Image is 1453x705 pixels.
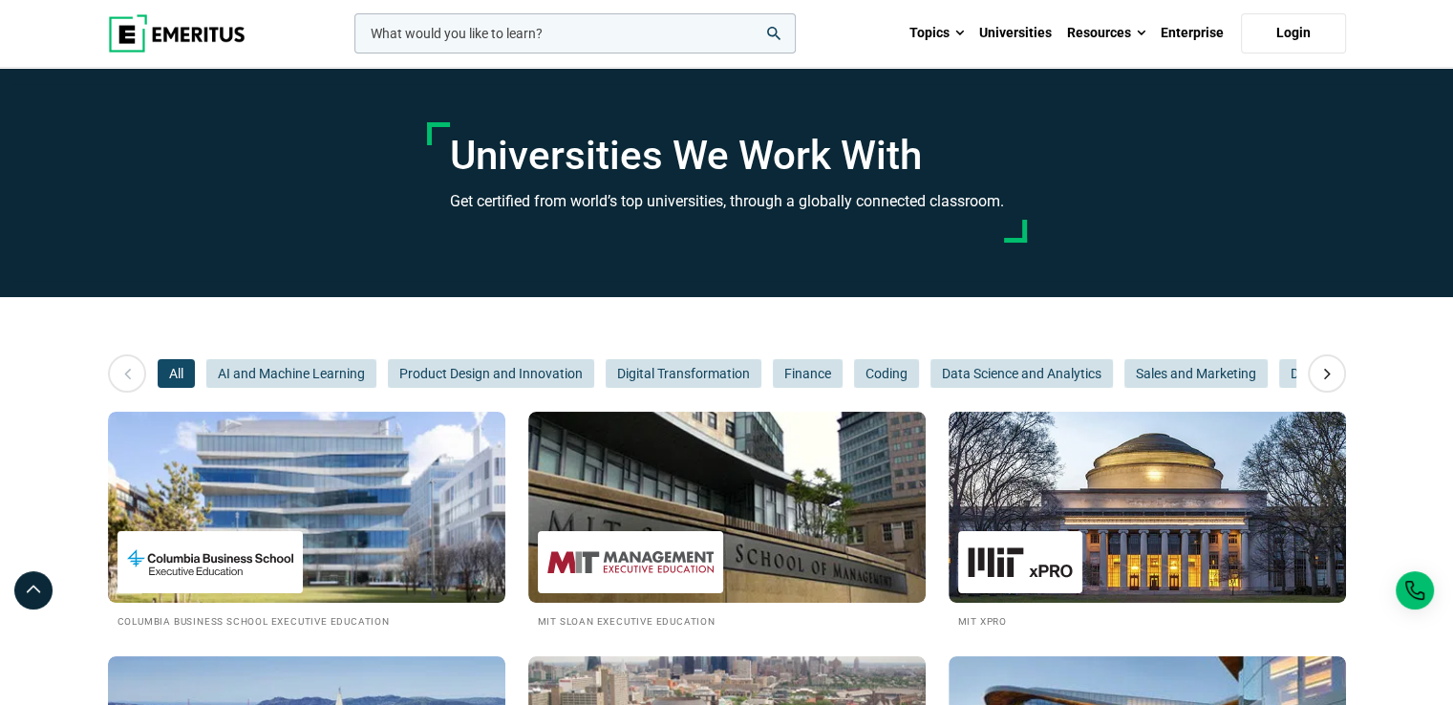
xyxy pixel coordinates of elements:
[949,412,1346,603] img: Universities We Work With
[606,359,761,388] button: Digital Transformation
[528,412,926,629] a: Universities We Work With MIT Sloan Executive Education MIT Sloan Executive Education
[450,189,1004,214] h3: Get certified from world’s top universities, through a globally connected classroom.
[206,359,376,388] button: AI and Machine Learning
[528,412,926,603] img: Universities We Work With
[388,359,594,388] button: Product Design and Innovation
[958,612,1336,629] h2: MIT xPRO
[547,541,714,584] img: MIT Sloan Executive Education
[450,132,1004,180] h1: Universities We Work With
[158,359,195,388] button: All
[773,359,843,388] button: Finance
[1279,359,1402,388] button: Digital Marketing
[930,359,1113,388] button: Data Science and Analytics
[949,412,1346,629] a: Universities We Work With MIT xPRO MIT xPRO
[108,412,505,629] a: Universities We Work With Columbia Business School Executive Education Columbia Business School E...
[854,359,919,388] button: Coding
[538,612,916,629] h2: MIT Sloan Executive Education
[354,13,796,53] input: woocommerce-product-search-field-0
[108,412,505,603] img: Universities We Work With
[1124,359,1268,388] button: Sales and Marketing
[127,541,293,584] img: Columbia Business School Executive Education
[118,612,496,629] h2: Columbia Business School Executive Education
[1241,13,1346,53] a: Login
[968,541,1073,584] img: MIT xPRO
